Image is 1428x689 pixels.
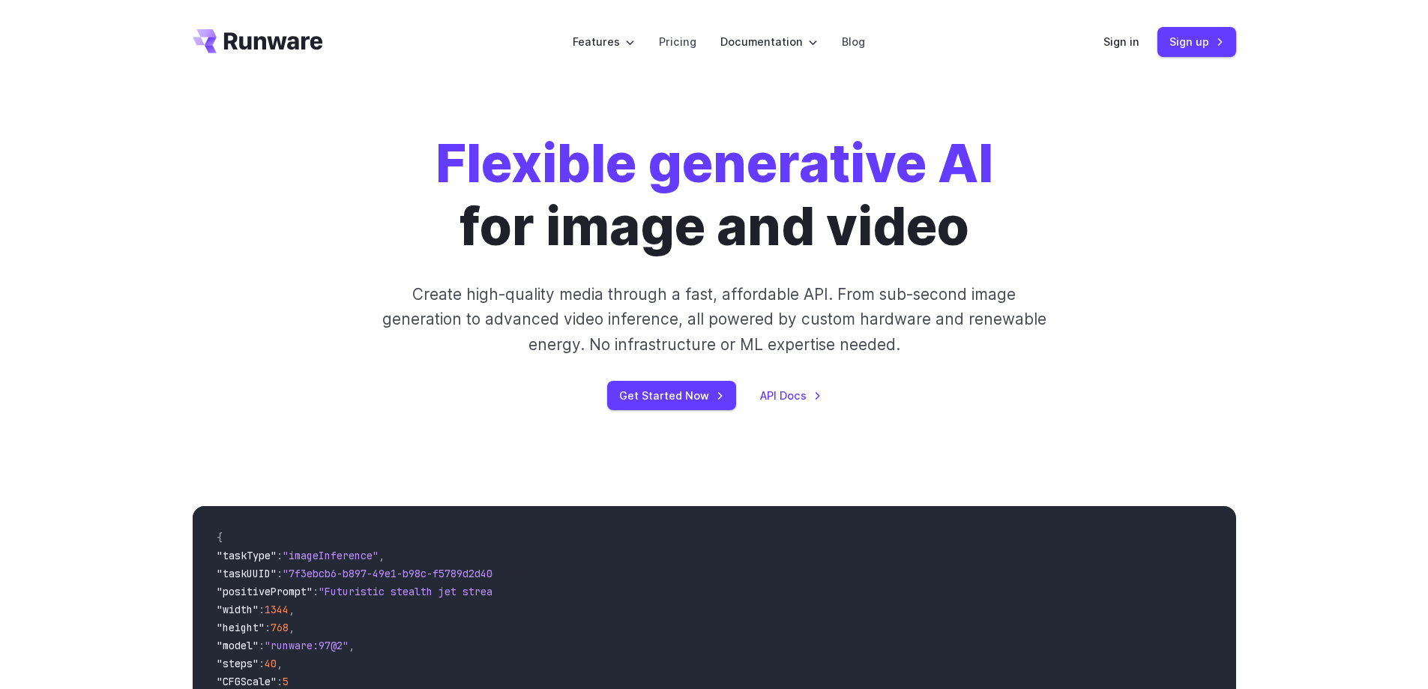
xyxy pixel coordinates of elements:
[217,621,265,634] span: "height"
[1103,33,1139,50] a: Sign in
[436,132,993,258] h1: for image and video
[289,603,295,616] span: ,
[573,33,635,50] label: Features
[265,603,289,616] span: 1344
[193,29,323,53] a: Go to /
[271,621,289,634] span: 768
[217,603,259,616] span: "width"
[259,639,265,652] span: :
[217,549,277,562] span: "taskType"
[289,621,295,634] span: ,
[259,603,265,616] span: :
[760,387,822,404] a: API Docs
[277,657,283,670] span: ,
[217,567,277,580] span: "taskUUID"
[265,657,277,670] span: 40
[720,33,818,50] label: Documentation
[319,585,864,598] span: "Futuristic stealth jet streaking through a neon-lit cityscape with glowing purple exhaust"
[283,675,289,688] span: 5
[349,639,355,652] span: ,
[1157,27,1236,56] a: Sign up
[313,585,319,598] span: :
[217,639,259,652] span: "model"
[277,675,283,688] span: :
[379,549,385,562] span: ,
[283,549,379,562] span: "imageInference"
[436,131,993,195] strong: Flexible generative AI
[217,585,313,598] span: "positivePrompt"
[380,282,1048,357] p: Create high-quality media through a fast, affordable API. From sub-second image generation to adv...
[217,531,223,544] span: {
[607,381,736,410] a: Get Started Now
[265,621,271,634] span: :
[283,567,510,580] span: "7f3ebcb6-b897-49e1-b98c-f5789d2d40d7"
[265,639,349,652] span: "runware:97@2"
[659,33,696,50] a: Pricing
[842,33,865,50] a: Blog
[217,675,277,688] span: "CFGScale"
[259,657,265,670] span: :
[217,657,259,670] span: "steps"
[277,567,283,580] span: :
[277,549,283,562] span: :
